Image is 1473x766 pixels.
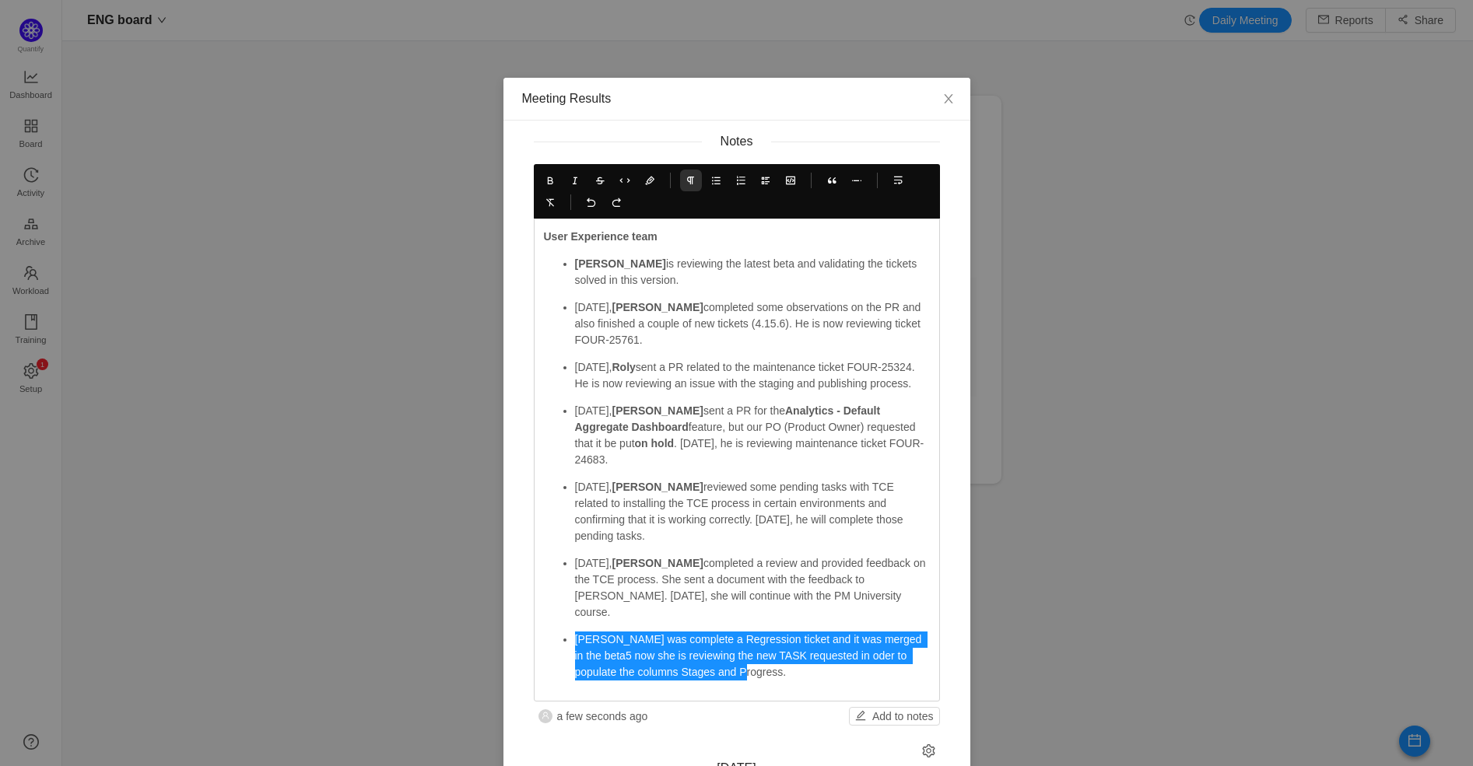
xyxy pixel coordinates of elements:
[705,170,727,191] button: Bullet List
[575,359,930,392] p: [DATE], sent a PR related to the maintenance ticket FOUR-25324. He is now reviewing an issue with...
[539,170,561,191] button: Bold
[887,170,909,191] button: Hard Break
[755,170,777,191] button: Task List
[589,170,611,191] button: Strike
[702,132,772,151] span: Notes
[612,404,703,417] strong: [PERSON_NAME]
[557,708,648,725] span: a few seconds ago
[544,230,658,243] strong: User Experience team
[539,191,561,213] button: Clear Format
[612,301,703,313] strong: [PERSON_NAME]
[614,170,636,191] button: Code
[942,93,955,105] i: icon: close
[612,557,703,569] strong: [PERSON_NAME]
[612,361,635,373] strong: Roly
[680,170,702,191] button: Paragraph
[821,170,843,191] button: Blockquote
[575,631,930,680] p: [PERSON_NAME] was complete a Regression ticket and it was merged in the beta5 now she is reviewin...
[780,170,801,191] button: Code Block
[575,299,930,348] p: [DATE], completed some observations on the PR and also finished a couple of new tickets (4.15.6)....
[575,257,666,270] strong: [PERSON_NAME]
[575,403,930,468] p: [DATE], sent a PR for the feature, but our PO (Product Owner) requested that it be put . [DATE], ...
[542,712,549,719] i: icon: user
[849,707,940,726] button: icon: editAdd to notes
[575,256,930,289] p: is reviewing the latest beta and validating the tickets solved in this version.
[605,191,627,213] button: Redo
[927,78,970,121] button: Close
[639,170,661,191] button: Highlight
[522,90,952,107] div: Meeting Results
[580,191,602,213] button: Undo
[922,744,935,757] i: icon: setting
[846,170,868,191] button: Horizontal Rule
[575,555,930,621] p: [DATE], completed a review and provided feedback on the TCE process. She sent a document with the...
[730,170,752,191] button: Ordered List
[575,479,930,544] p: [DATE], reviewed some pending tasks with TCE related to installing the TCE process in certain env...
[564,170,586,191] button: Italic
[635,437,675,449] strong: on hold
[612,481,703,493] strong: [PERSON_NAME]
